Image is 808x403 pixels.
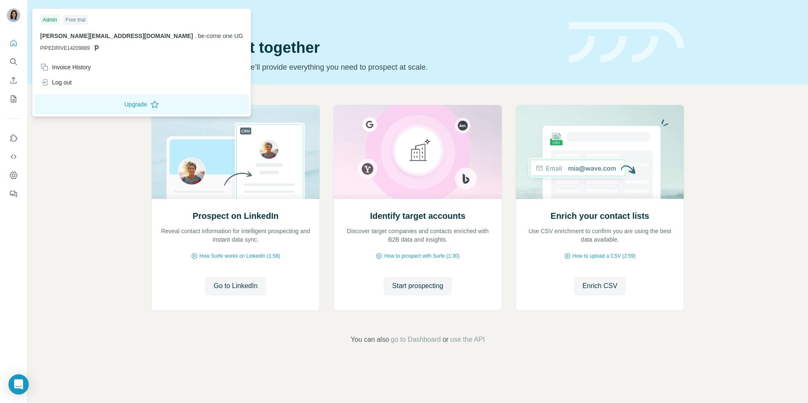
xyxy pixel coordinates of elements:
div: Invoice History [40,63,91,71]
button: use the API [450,335,485,345]
span: Start prospecting [392,281,443,291]
span: [PERSON_NAME][EMAIL_ADDRESS][DOMAIN_NAME] [40,33,193,39]
span: How to prospect with Surfe (1:30) [384,252,459,260]
button: Use Surfe on LinkedIn [7,131,20,146]
h2: Enrich your contact lists [551,210,649,222]
button: Start prospecting [384,277,452,295]
p: Discover target companies and contacts enriched with B2B data and insights. [342,227,493,244]
img: Identify target accounts [333,105,502,199]
button: Upgrade [34,94,249,114]
span: You can also [351,335,389,345]
button: Go to LinkedIn [205,277,266,295]
button: Enrich CSV [574,277,626,295]
h2: Prospect on LinkedIn [193,210,278,222]
h1: Let’s prospect together [151,39,559,56]
img: banner [569,22,684,63]
div: Free trial [63,15,88,25]
h2: Identify target accounts [370,210,466,222]
span: PIPEDRIVE14209889 [40,44,90,52]
button: Quick start [7,35,20,51]
img: Enrich your contact lists [516,105,684,199]
button: Dashboard [7,168,20,183]
button: go to Dashboard [391,335,441,345]
button: Search [7,54,20,69]
p: Use CSV enrichment to confirm you are using the best data available. [524,227,675,244]
p: Pick your starting point and we’ll provide everything you need to prospect at scale. [151,61,559,73]
span: Go to LinkedIn [213,281,257,291]
p: Reveal contact information for intelligent prospecting and instant data sync. [160,227,311,244]
div: Quick start [151,16,559,24]
div: Admin [40,15,60,25]
span: be-come one UG [198,33,243,39]
div: Log out [40,78,72,87]
img: Prospect on LinkedIn [151,105,320,199]
button: Use Surfe API [7,149,20,164]
img: Avatar [7,8,20,22]
span: How to upload a CSV (2:59) [573,252,636,260]
button: Feedback [7,186,20,201]
button: My lists [7,91,20,106]
span: Enrich CSV [582,281,617,291]
span: How Surfe works on LinkedIn (1:58) [199,252,280,260]
button: Enrich CSV [7,73,20,88]
span: or [442,335,448,345]
span: . [195,33,197,39]
div: Open Intercom Messenger [8,374,29,395]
